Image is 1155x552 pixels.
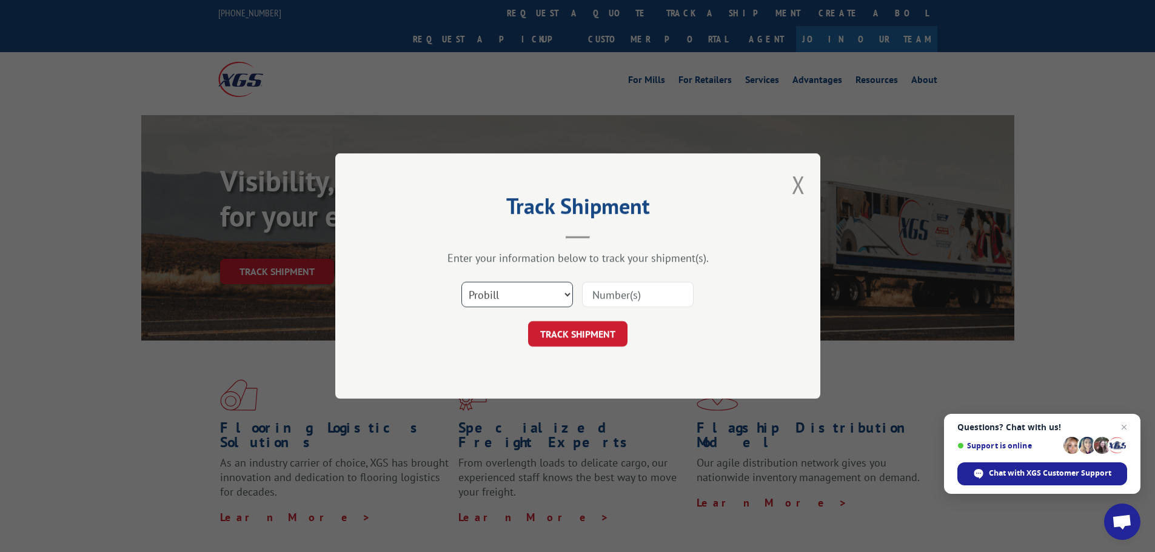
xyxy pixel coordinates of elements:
[1104,504,1140,540] div: Open chat
[396,251,760,265] div: Enter your information below to track your shipment(s).
[957,462,1127,485] div: Chat with XGS Customer Support
[989,468,1111,479] span: Chat with XGS Customer Support
[582,282,694,307] input: Number(s)
[528,321,628,347] button: TRACK SHIPMENT
[396,198,760,221] h2: Track Shipment
[957,422,1127,432] span: Questions? Chat with us!
[957,441,1059,450] span: Support is online
[1117,420,1131,434] span: Close chat
[792,168,805,201] button: Close modal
